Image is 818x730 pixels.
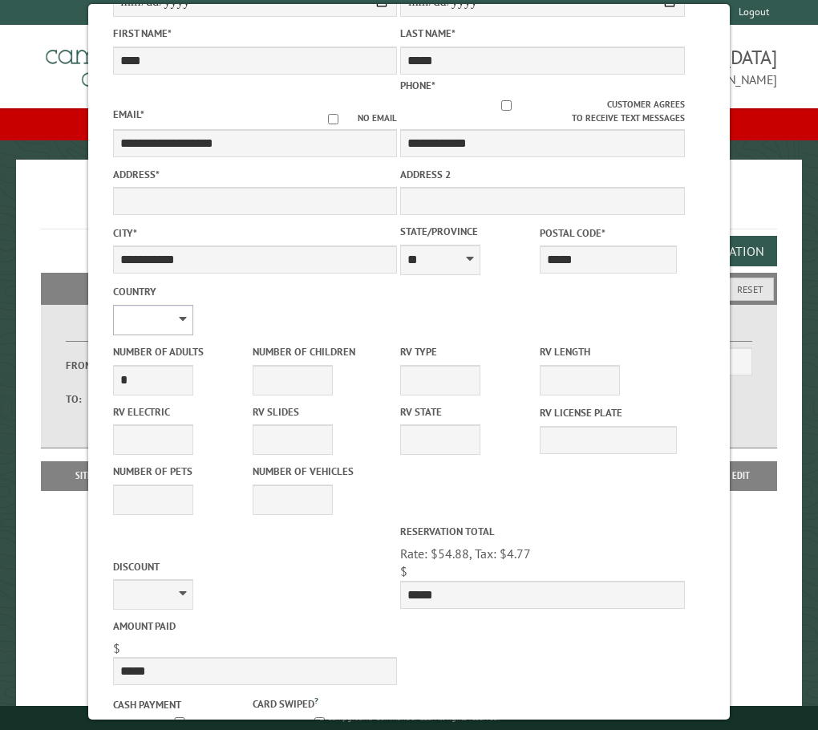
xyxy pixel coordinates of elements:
label: No email [309,112,397,125]
label: Postal Code [540,225,676,241]
label: RV Electric [113,404,249,420]
label: Number of Pets [113,464,249,479]
label: Address 2 [400,167,685,182]
label: Last Name [400,26,685,41]
label: RV Length [540,344,676,359]
label: Amount paid [113,618,398,634]
label: Number of Adults [113,344,249,359]
label: RV Slides [253,404,389,420]
label: City [113,225,398,241]
label: To: [66,391,107,407]
label: Card swiped [253,694,389,712]
img: Campground Commander [41,31,241,94]
label: From: [66,358,107,373]
small: © Campground Commander LLC. All rights reserved. [318,712,500,723]
label: Number of Children [253,344,389,359]
th: Edit [705,461,777,490]
label: Reservation Total [400,524,685,539]
input: Customer agrees to receive text messages [406,100,607,111]
span: $ [113,640,120,656]
input: No email [309,114,358,124]
label: State/Province [400,224,537,239]
a: ? [314,695,318,706]
label: RV Type [400,344,537,359]
button: Reset [727,278,774,301]
label: Customer agrees to receive text messages [400,98,685,125]
th: Site [49,461,119,490]
label: RV State [400,404,537,420]
label: First Name [113,26,398,41]
span: $ [400,563,407,579]
label: Cash payment [113,697,249,712]
label: Phone [400,79,435,92]
label: Number of Vehicles [253,464,389,479]
span: Rate: $54.88, Tax: $4.77 [400,545,531,562]
label: RV License Plate [540,405,676,420]
label: Email [113,107,144,121]
h1: Reservations [41,185,777,229]
h2: Filters [41,273,777,303]
label: Country [113,284,398,299]
label: Dates [66,323,233,342]
label: Address [113,167,398,182]
label: Discount [113,559,398,574]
